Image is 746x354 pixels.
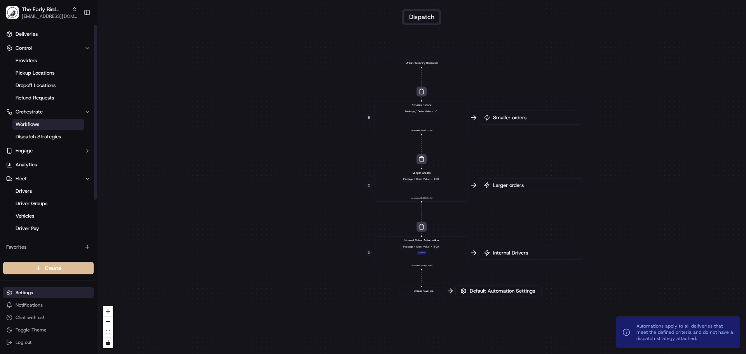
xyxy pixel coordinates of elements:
button: toggle interactivity [103,338,113,348]
span: Workflows [16,121,39,128]
span: Refund Requests [16,94,54,101]
span: > [431,178,432,181]
span: • [64,120,67,127]
button: Create [3,262,94,274]
span: [PERSON_NAME] [24,120,63,127]
button: Default Automation Settings [455,286,542,296]
span: Driver Groups [16,200,47,207]
a: Vehicles [12,211,84,221]
a: Providers [12,55,84,66]
span: Toggle Theme [16,327,47,333]
span: Last updated: [DATE] 1:31 PM [411,129,432,132]
span: Log out [16,339,31,345]
span: [DATE] [69,120,85,127]
div: 500 [433,245,440,248]
button: Start new chat [132,77,141,86]
span: Default Automation Settings [468,288,537,295]
button: Toggle Theme [3,324,94,335]
span: Orchestrate [16,108,43,115]
span: Larger Orders [413,171,431,175]
span: Engage [16,147,33,154]
div: Favorites [3,241,94,253]
button: The Early Bird BakeryThe Early Bird Bakery[EMAIL_ADDRESS][DOMAIN_NAME] [3,3,80,22]
a: Pickup Locations [12,68,84,78]
span: Create [45,264,61,272]
span: > [432,110,434,113]
img: Nash [8,8,23,23]
a: 📗Knowledge Base [5,171,63,185]
span: > [431,245,432,248]
span: Package / Order Value [403,178,429,181]
a: Refund Requests [12,92,84,103]
button: [EMAIL_ADDRESS][DOMAIN_NAME] [22,13,77,19]
span: Smaller orders [492,114,577,121]
span: Chat with us! [16,314,44,321]
img: The Early Bird Bakery [6,6,19,19]
span: Larger orders [492,182,577,189]
img: 1736555255976-a54dd68f-1ca7-489b-9aae-adbdc363a1c4 [8,74,22,88]
span: Dropoff Locations [16,82,56,89]
button: Chat with us! [3,312,94,323]
div: Past conversations [8,101,52,107]
div: 💻 [66,174,72,181]
button: Control [3,42,94,54]
button: fit view [103,327,113,338]
a: Analytics [3,159,94,171]
span: • [105,141,107,148]
a: 💻API Documentation [63,171,128,185]
div: We're available if you need us! [35,82,107,88]
div: + 8 more [417,251,426,255]
span: Package / Order Value [403,245,429,248]
a: Dropoff Locations [12,80,84,91]
div: Start new chat [35,74,127,82]
button: Settings [3,287,94,298]
img: Bea Lacdao [8,113,20,126]
span: Drivers [16,188,32,195]
p: Welcome 👋 [8,31,141,44]
span: Dispatch Strategies [16,133,61,140]
button: Log out [3,337,94,348]
a: Powered byPylon [55,192,94,199]
button: Dispatch [404,11,439,23]
span: Deliveries [16,31,38,38]
span: Automations apply to all deliveries that meet the defined criteria and do not have a dispatch str... [636,323,734,342]
span: [PERSON_NAME] [PERSON_NAME] [24,141,103,148]
img: 1753817452368-0c19585d-7be3-40d9-9a41-2dc781b3d1eb [16,74,30,88]
button: Orchestrate [3,106,94,118]
span: Notifications [16,302,43,308]
div: 0 [434,110,438,113]
button: Create new Rule [398,287,445,295]
span: Pickup Locations [16,70,54,77]
a: Drivers [12,186,84,197]
span: Providers [16,57,37,64]
div: 📗 [8,174,14,181]
span: [DATE] [109,141,125,148]
span: Package / Order Value [405,110,431,113]
button: Notifications [3,300,94,310]
a: Workflows [12,119,84,130]
img: 1736555255976-a54dd68f-1ca7-489b-9aae-adbdc363a1c4 [16,142,22,148]
button: zoom in [103,306,113,317]
span: Vehicles [16,213,34,220]
a: Deliveries [3,28,94,40]
span: API Documentation [73,174,125,181]
span: Settings [16,289,33,296]
img: Joana Marie Avellanoza [8,134,20,146]
span: Analytics [16,161,37,168]
button: The Early Bird Bakery [22,5,69,13]
button: See all [120,99,141,109]
input: Got a question? Start typing here... [20,50,140,58]
span: Internal Drivers [492,249,577,256]
button: Fleet [3,173,94,185]
a: Driver Groups [12,198,84,209]
span: Control [16,45,32,52]
a: Driver Pay [12,223,84,234]
span: Last updated: [DATE] 4:35 PM [411,264,432,267]
span: Driver Pay [16,225,39,232]
a: Dispatch Strategies [12,131,84,142]
span: Smaller orders [412,103,431,107]
span: Knowledge Base [16,174,59,181]
span: Last updated: [DATE] 1:31 PM [411,197,432,200]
